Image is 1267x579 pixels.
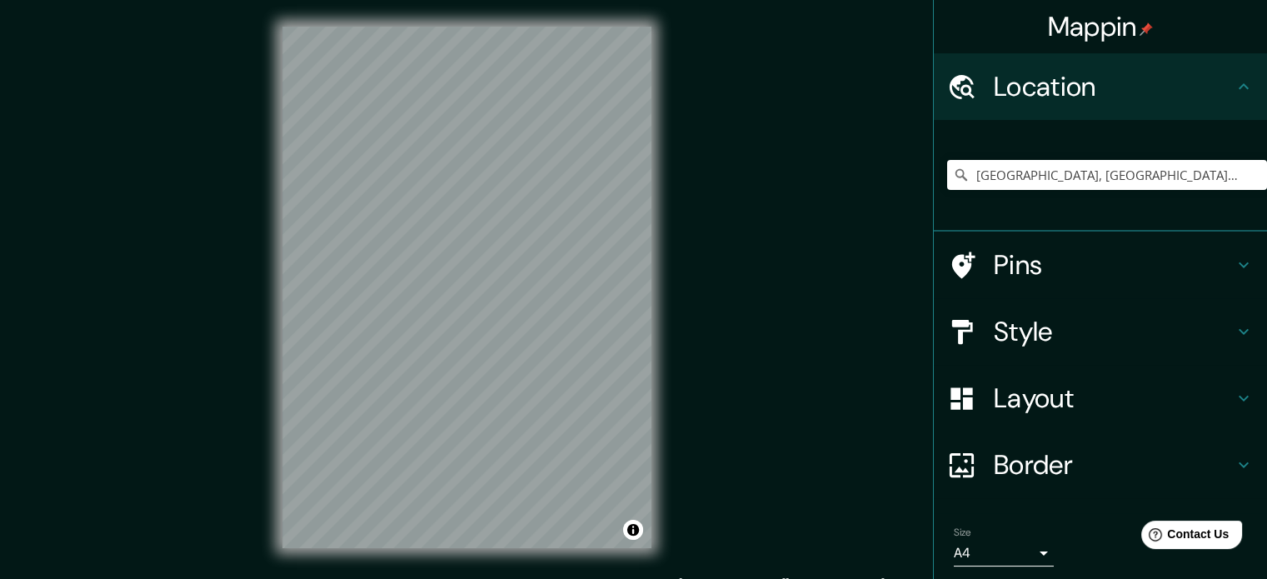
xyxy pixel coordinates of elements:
[282,27,651,548] canvas: Map
[994,70,1234,103] h4: Location
[1140,22,1153,36] img: pin-icon.png
[623,520,643,540] button: Toggle attribution
[954,526,971,540] label: Size
[1119,514,1249,561] iframe: Help widget launcher
[934,432,1267,498] div: Border
[994,315,1234,348] h4: Style
[947,160,1267,190] input: Pick your city or area
[954,540,1054,567] div: A4
[994,448,1234,482] h4: Border
[1048,10,1154,43] h4: Mappin
[934,232,1267,298] div: Pins
[994,382,1234,415] h4: Layout
[994,248,1234,282] h4: Pins
[934,365,1267,432] div: Layout
[934,298,1267,365] div: Style
[934,53,1267,120] div: Location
